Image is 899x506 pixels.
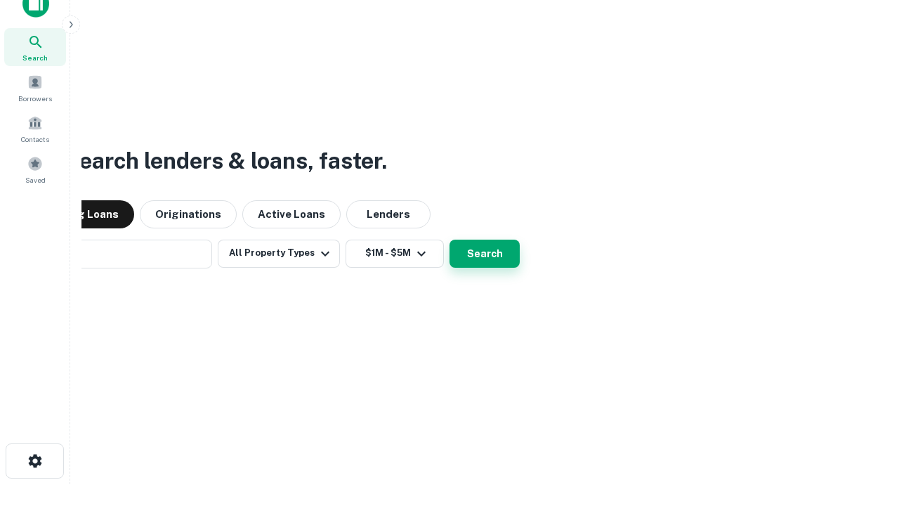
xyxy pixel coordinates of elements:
[25,174,46,186] span: Saved
[4,69,66,107] a: Borrowers
[4,150,66,188] a: Saved
[140,200,237,228] button: Originations
[18,93,52,104] span: Borrowers
[449,240,520,268] button: Search
[346,200,431,228] button: Lenders
[218,240,340,268] button: All Property Types
[829,394,899,461] iframe: Chat Widget
[242,200,341,228] button: Active Loans
[4,28,66,66] a: Search
[346,240,444,268] button: $1M - $5M
[21,134,49,145] span: Contacts
[22,52,48,63] span: Search
[64,144,387,178] h3: Search lenders & loans, faster.
[4,110,66,148] a: Contacts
